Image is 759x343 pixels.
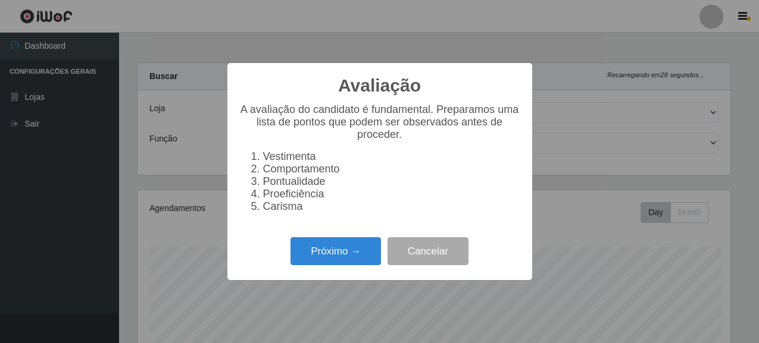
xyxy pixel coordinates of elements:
[338,75,421,96] h2: Avaliação
[263,175,520,188] li: Pontualidade
[263,188,520,200] li: Proeficiência
[263,150,520,163] li: Vestimenta
[388,237,468,265] button: Cancelar
[263,200,520,213] li: Carisma
[291,237,381,265] button: Próximo →
[263,163,520,175] li: Comportamento
[239,103,520,141] p: A avaliação do candidato é fundamental. Preparamos uma lista de pontos que podem ser observados a...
